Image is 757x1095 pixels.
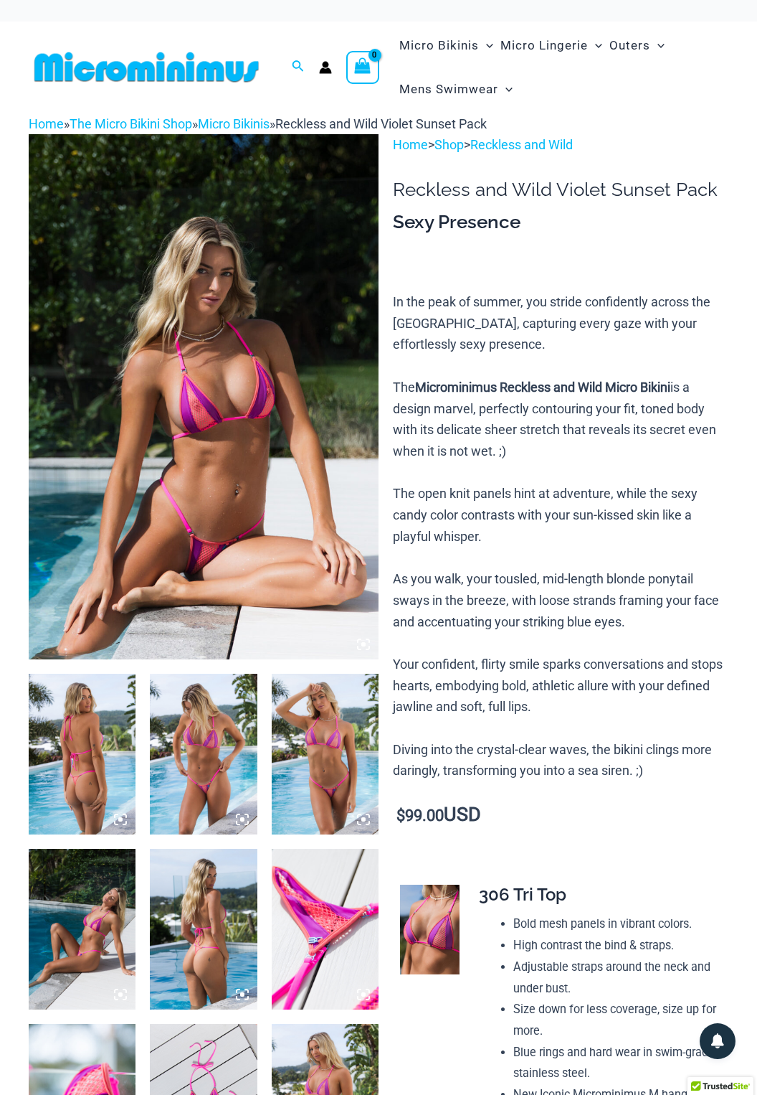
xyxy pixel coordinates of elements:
img: Reckless and Wild Violet Sunset 306 Top 466 Bottom [150,849,257,1010]
b: Microminimus Reckless and Wild Micro Bikini [415,380,670,395]
span: Menu Toggle [588,27,602,64]
span: $ [396,807,405,824]
a: Account icon link [319,61,332,74]
span: Mens Swimwear [399,71,498,108]
span: Outers [609,27,650,64]
img: Reckless and Wild Violet Sunset 306 Top 466 Bottom [29,134,378,659]
a: The Micro Bikini Shop [70,116,192,131]
a: Reckless and Wild [470,137,573,152]
a: Mens SwimwearMenu ToggleMenu Toggle [396,67,516,111]
a: Micro LingerieMenu ToggleMenu Toggle [497,24,606,67]
span: Micro Bikinis [399,27,479,64]
li: Adjustable straps around the neck and under bust. [513,957,717,999]
img: Reckless and Wild Violet Sunset 306 Top 466 Bottom [272,849,378,1010]
img: Reckless and Wild Violet Sunset 306 Top 466 Bottom [29,674,135,835]
a: Home [29,116,64,131]
span: Menu Toggle [498,71,513,108]
span: Menu Toggle [650,27,665,64]
span: 306 Tri Top [479,884,566,905]
img: Reckless and Wild Violet Sunset 306 Top [400,885,460,975]
img: Reckless and Wild Violet Sunset 306 Top 466 Bottom [29,849,135,1010]
li: Bold mesh panels in vibrant colors. [513,913,717,935]
a: View Shopping Cart, empty [346,51,379,84]
h3: Sexy Presence [393,210,728,235]
a: Home [393,137,428,152]
a: Micro Bikinis [198,116,270,131]
span: Micro Lingerie [500,27,588,64]
h1: Reckless and Wild Violet Sunset Pack [393,179,728,201]
li: Size down for less coverage, size up for more. [513,999,717,1041]
p: > > [393,134,728,156]
img: Reckless and Wild Violet Sunset 306 Top 466 Bottom [150,674,257,835]
p: In the peak of summer, you stride confidently across the [GEOGRAPHIC_DATA], capturing every gaze ... [393,291,728,781]
img: Reckless and Wild Violet Sunset 306 Top 466 Bottom [272,674,378,835]
a: Micro BikinisMenu ToggleMenu Toggle [396,24,497,67]
span: Menu Toggle [479,27,493,64]
img: MM SHOP LOGO FLAT [29,51,265,83]
p: USD [393,804,728,827]
li: Blue rings and hard wear in swim-grade stainless steel. [513,1042,717,1084]
a: OutersMenu ToggleMenu Toggle [606,24,668,67]
span: » » » [29,116,487,131]
span: Reckless and Wild Violet Sunset Pack [275,116,487,131]
a: Shop [434,137,464,152]
a: Search icon link [292,58,305,76]
bdi: 99.00 [396,807,444,824]
li: High contrast the bind & straps. [513,935,717,957]
nav: Site Navigation [394,22,728,113]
